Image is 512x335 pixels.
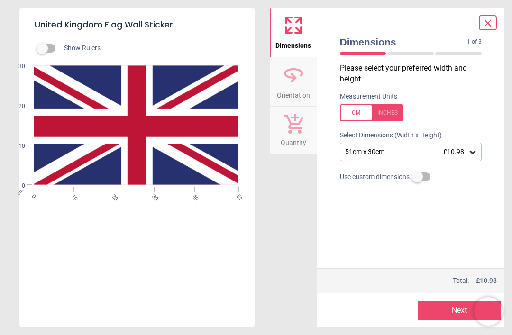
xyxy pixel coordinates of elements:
[340,35,467,49] span: Dimensions
[476,276,497,286] span: £
[281,134,306,148] span: Quantity
[235,193,241,199] span: 51
[443,148,464,155] span: £10.98
[340,172,410,182] span: Use custom dimensions
[42,43,255,54] div: Show Rulers
[340,63,490,84] p: Please select your preferred width and height
[7,182,25,190] span: 0
[7,102,25,110] span: 20
[29,193,36,199] span: 0
[16,188,24,196] span: cm
[339,276,497,286] div: Total:
[340,92,397,101] label: Measurement Units
[277,86,310,100] span: Orientation
[270,8,317,57] button: Dimensions
[467,38,482,46] span: 1 of 3
[7,63,25,71] span: 30
[474,297,503,326] iframe: Brevo live chat
[190,193,196,199] span: 40
[35,15,239,35] h5: United Kingdom Flag Wall Sticker
[7,142,25,150] span: 10
[275,36,311,51] span: Dimensions
[150,193,156,199] span: 30
[418,301,501,320] button: Next
[480,277,497,284] span: 10.98
[110,193,116,199] span: 20
[270,107,317,154] button: Quantity
[70,193,76,199] span: 10
[332,131,442,140] label: Select Dimensions (Width x Height)
[270,57,317,107] button: Orientation
[344,148,468,156] div: 51cm x 30cm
